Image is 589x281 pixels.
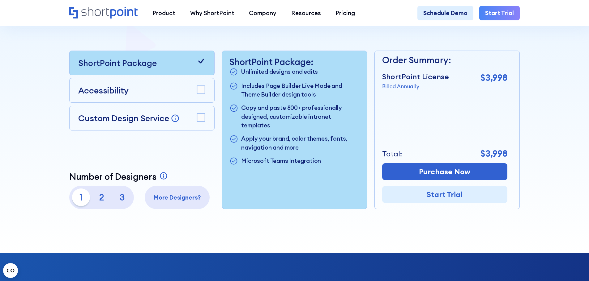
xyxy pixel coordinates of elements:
div: Why ShortPoint [190,9,234,18]
p: ShortPoint Package: [229,57,359,67]
button: Open CMP widget [3,263,18,278]
a: Number of Designers [69,171,170,182]
a: Product [145,6,183,21]
p: Includes Page Builder Live Mode and Theme Builder design tools [241,81,359,99]
p: ShortPoint License [382,71,449,82]
div: Resources [291,9,321,18]
p: Billed Annually [382,82,449,90]
p: Accessibility [78,84,129,97]
p: More Designers? [148,193,207,202]
a: Start Trial [382,186,507,203]
a: Start Trial [479,6,520,21]
p: Total: [382,148,402,159]
p: Apply your brand, color themes, fonts, navigation and more [241,134,359,152]
p: Order Summary: [382,54,507,67]
a: Why ShortPoint [183,6,242,21]
a: Resources [284,6,328,21]
a: Schedule Demo [417,6,473,21]
p: 1 [72,188,90,206]
iframe: Chat Widget [558,251,589,281]
a: Pricing [328,6,363,21]
p: 2 [93,188,110,206]
p: ShortPoint Package [78,57,157,69]
p: Copy and paste 800+ professionally designed, customizable intranet templates [241,103,359,130]
p: Custom Design Service [78,113,169,123]
div: Pricing [335,9,355,18]
p: $3,998 [480,147,507,160]
a: Company [241,6,284,21]
p: Unlimited designs and edits [241,67,318,77]
div: Company [249,9,276,18]
div: Product [152,9,175,18]
p: $3,998 [480,71,507,85]
p: Number of Designers [69,171,156,182]
a: Purchase Now [382,163,507,180]
p: 3 [113,188,131,206]
p: Microsoft Teams Integration [241,156,321,166]
div: Chat-Widget [558,251,589,281]
a: Home [69,7,138,19]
